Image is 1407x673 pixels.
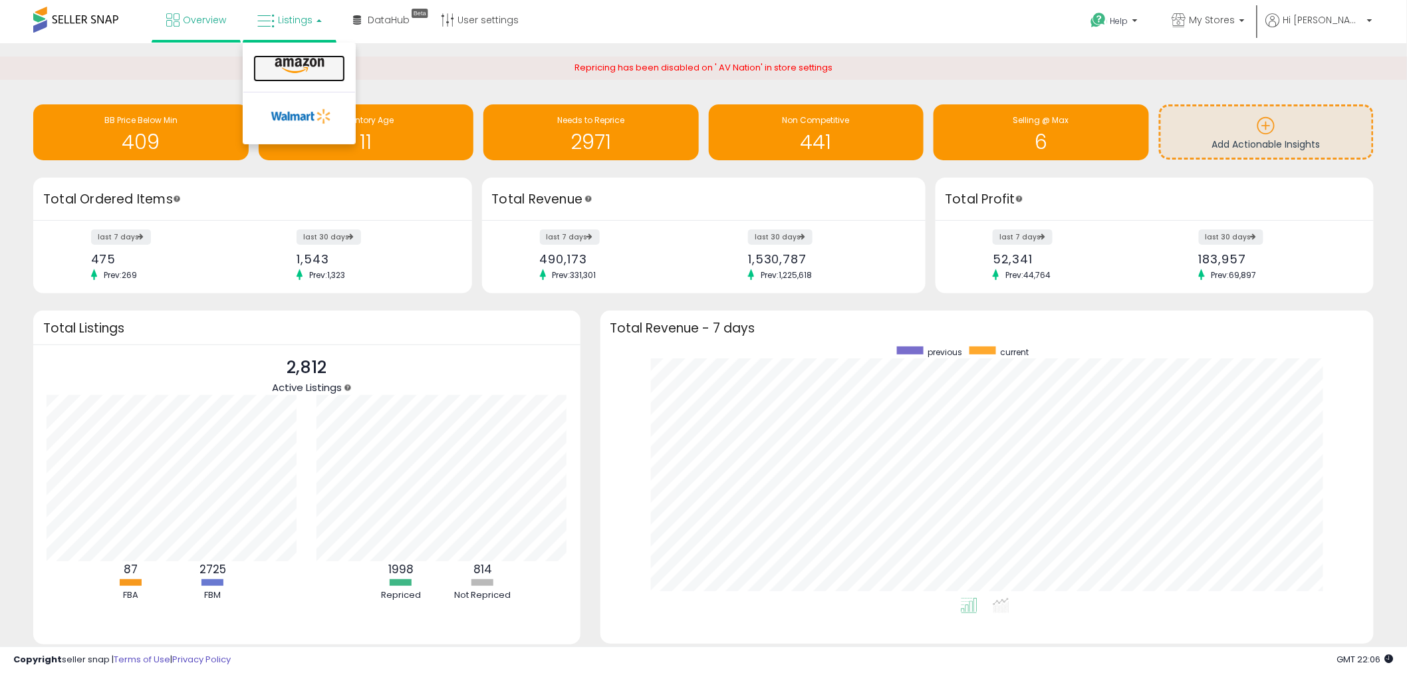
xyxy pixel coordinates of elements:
[43,323,571,333] h3: Total Listings
[1266,13,1372,43] a: Hi [PERSON_NAME]
[443,589,523,602] div: Not Repriced
[91,589,171,602] div: FBA
[575,61,832,74] span: Repricing has been disabled on ' AV Nation' in store settings
[1212,138,1321,151] span: Add Actionable Insights
[388,561,414,577] b: 1998
[408,7,432,20] div: Tooltip anchor
[43,190,462,209] h3: Total Ordered Items
[1199,229,1263,245] label: last 30 days
[1090,12,1107,29] i: Get Help
[993,229,1053,245] label: last 7 days
[265,131,467,153] h1: 11
[40,131,242,153] h1: 409
[33,104,249,160] a: BB Price Below Min 409
[582,193,594,205] div: Tooltip anchor
[303,269,352,281] span: Prev: 1,323
[259,104,474,160] a: Inventory Age 11
[1013,193,1025,205] div: Tooltip anchor
[297,229,361,245] label: last 30 days
[183,13,226,27] span: Overview
[934,104,1149,160] a: Selling @ Max 6
[1013,114,1069,126] span: Selling @ Max
[1110,15,1128,27] span: Help
[483,104,699,160] a: Needs to Reprice 2971
[1205,269,1263,281] span: Prev: 69,897
[492,190,916,209] h3: Total Revenue
[1081,2,1151,43] a: Help
[13,654,231,666] div: seller snap | |
[342,382,354,394] div: Tooltip anchor
[297,252,448,266] div: 1,543
[748,229,813,245] label: last 30 days
[114,653,170,666] a: Terms of Use
[540,252,694,266] div: 490,173
[124,561,138,577] b: 87
[546,269,603,281] span: Prev: 331,301
[993,252,1144,266] div: 52,341
[946,190,1364,209] h3: Total Profit
[278,13,313,27] span: Listings
[91,229,151,245] label: last 7 days
[199,561,226,577] b: 2725
[715,131,918,153] h1: 441
[171,193,183,205] div: Tooltip anchor
[338,114,394,126] span: Inventory Age
[1199,252,1350,266] div: 183,957
[1190,13,1235,27] span: My Stores
[557,114,624,126] span: Needs to Reprice
[490,131,692,153] h1: 2971
[1283,13,1363,27] span: Hi [PERSON_NAME]
[473,561,492,577] b: 814
[754,269,819,281] span: Prev: 1,225,618
[361,589,441,602] div: Repriced
[783,114,850,126] span: Non Competitive
[1161,106,1372,158] a: Add Actionable Insights
[928,346,963,358] span: previous
[709,104,924,160] a: Non Competitive 441
[1001,346,1029,358] span: current
[272,355,342,380] p: 2,812
[272,380,342,394] span: Active Listings
[940,131,1142,153] h1: 6
[172,653,231,666] a: Privacy Policy
[748,252,902,266] div: 1,530,787
[368,13,410,27] span: DataHub
[999,269,1057,281] span: Prev: 44,764
[104,114,178,126] span: BB Price Below Min
[173,589,253,602] div: FBM
[91,252,243,266] div: 475
[540,229,600,245] label: last 7 days
[97,269,144,281] span: Prev: 269
[1337,653,1394,666] span: 2025-10-13 22:06 GMT
[610,323,1364,333] h3: Total Revenue - 7 days
[13,653,62,666] strong: Copyright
